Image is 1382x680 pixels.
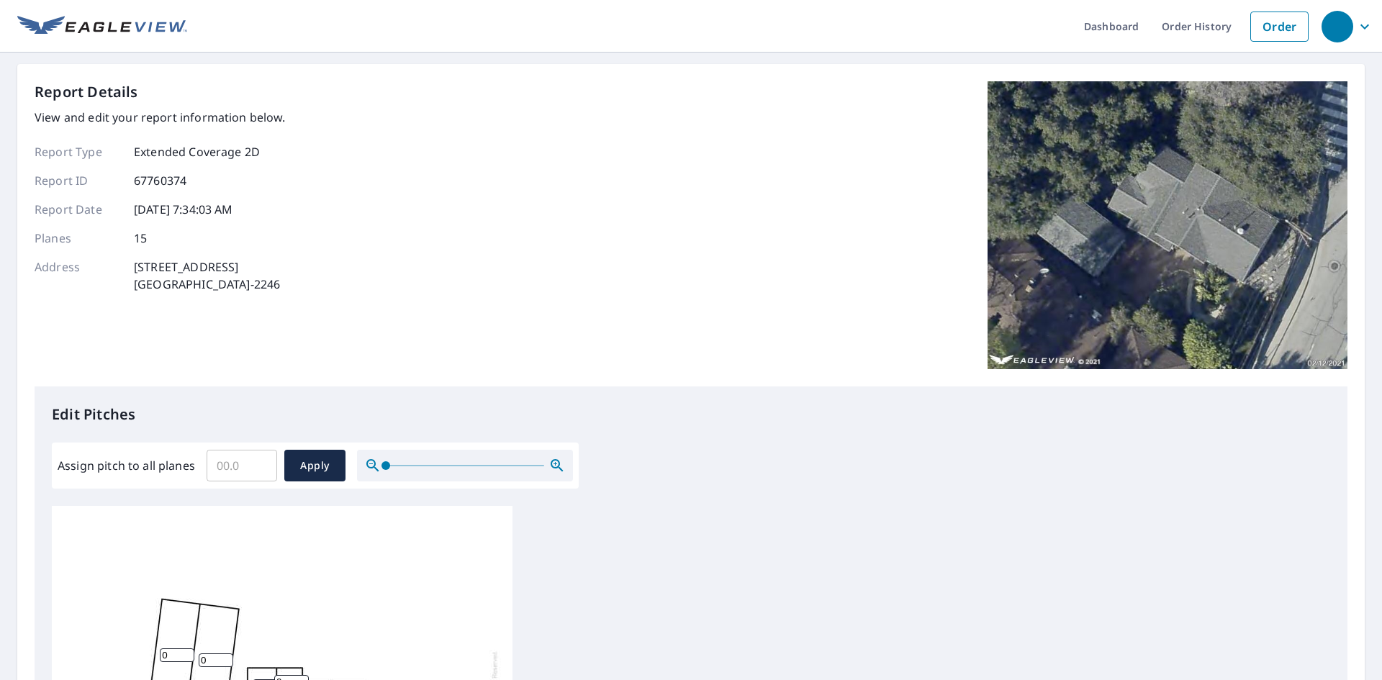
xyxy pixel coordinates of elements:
p: Extended Coverage 2D [134,143,260,160]
p: 67760374 [134,172,186,189]
p: Report ID [35,172,121,189]
p: Planes [35,230,121,247]
input: 00.0 [207,445,277,486]
p: Report Details [35,81,138,103]
img: EV Logo [17,16,187,37]
p: 15 [134,230,147,247]
p: Report Type [35,143,121,160]
p: [STREET_ADDRESS] [GEOGRAPHIC_DATA]-2246 [134,258,280,293]
span: Apply [296,457,334,475]
p: View and edit your report information below. [35,109,286,126]
a: Order [1250,12,1309,42]
p: Edit Pitches [52,404,1330,425]
p: Address [35,258,121,293]
p: Report Date [35,201,121,218]
button: Apply [284,450,345,481]
label: Assign pitch to all planes [58,457,195,474]
img: Top image [988,81,1347,369]
p: [DATE] 7:34:03 AM [134,201,233,218]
